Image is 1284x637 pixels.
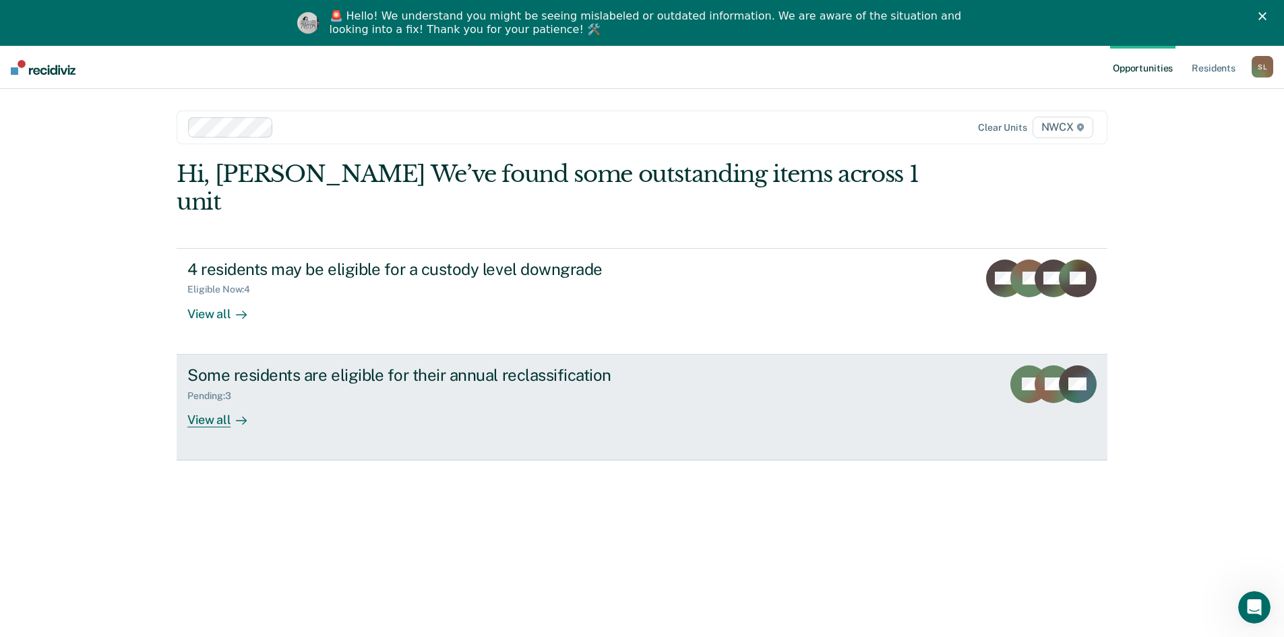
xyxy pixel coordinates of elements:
[11,60,75,75] img: Recidiviz
[187,401,263,427] div: View all
[177,355,1107,460] a: Some residents are eligible for their annual reclassificationPending:3View all
[1189,46,1238,89] a: Residents
[187,284,261,295] div: Eligible Now : 4
[297,12,319,34] img: Profile image for Kim
[1238,591,1271,624] iframe: Intercom live chat
[1258,12,1272,20] div: Close
[1252,56,1273,78] div: S L
[1110,46,1175,89] a: Opportunities
[1252,56,1273,78] button: SL
[978,122,1027,133] div: Clear units
[187,365,661,385] div: Some residents are eligible for their annual reclassification
[187,260,661,279] div: 4 residents may be eligible for a custody level downgrade
[177,160,921,216] div: Hi, [PERSON_NAME] We’ve found some outstanding items across 1 unit
[330,9,966,36] div: 🚨 Hello! We understand you might be seeing mislabeled or outdated information. We are aware of th...
[187,295,263,322] div: View all
[177,248,1107,355] a: 4 residents may be eligible for a custody level downgradeEligible Now:4View all
[1033,117,1093,138] span: NWCX
[187,390,242,402] div: Pending : 3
